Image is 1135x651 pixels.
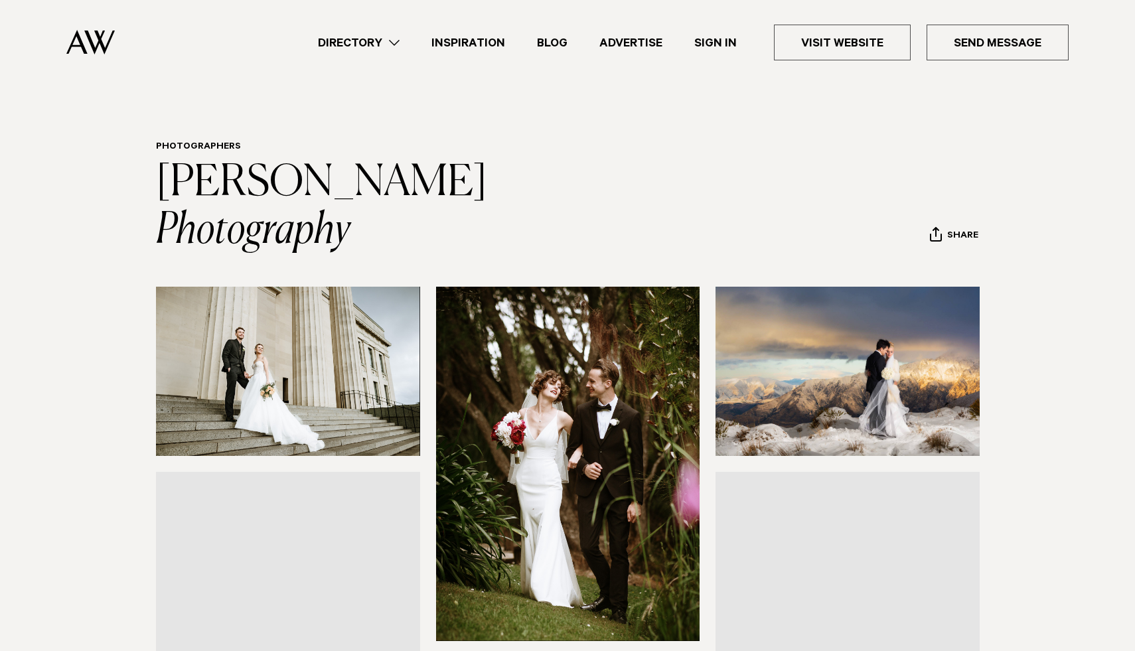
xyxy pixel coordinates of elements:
a: [PERSON_NAME] Photography [156,162,494,252]
button: Share [929,226,979,246]
a: Inspiration [416,34,521,52]
a: Visit Website [774,25,911,60]
a: Blog [521,34,583,52]
a: Send Message [927,25,1069,60]
a: Advertise [583,34,678,52]
a: Directory [302,34,416,52]
a: Photographers [156,142,241,153]
span: Share [947,230,978,243]
img: Auckland Weddings Logo [66,30,115,54]
a: Sign In [678,34,753,52]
